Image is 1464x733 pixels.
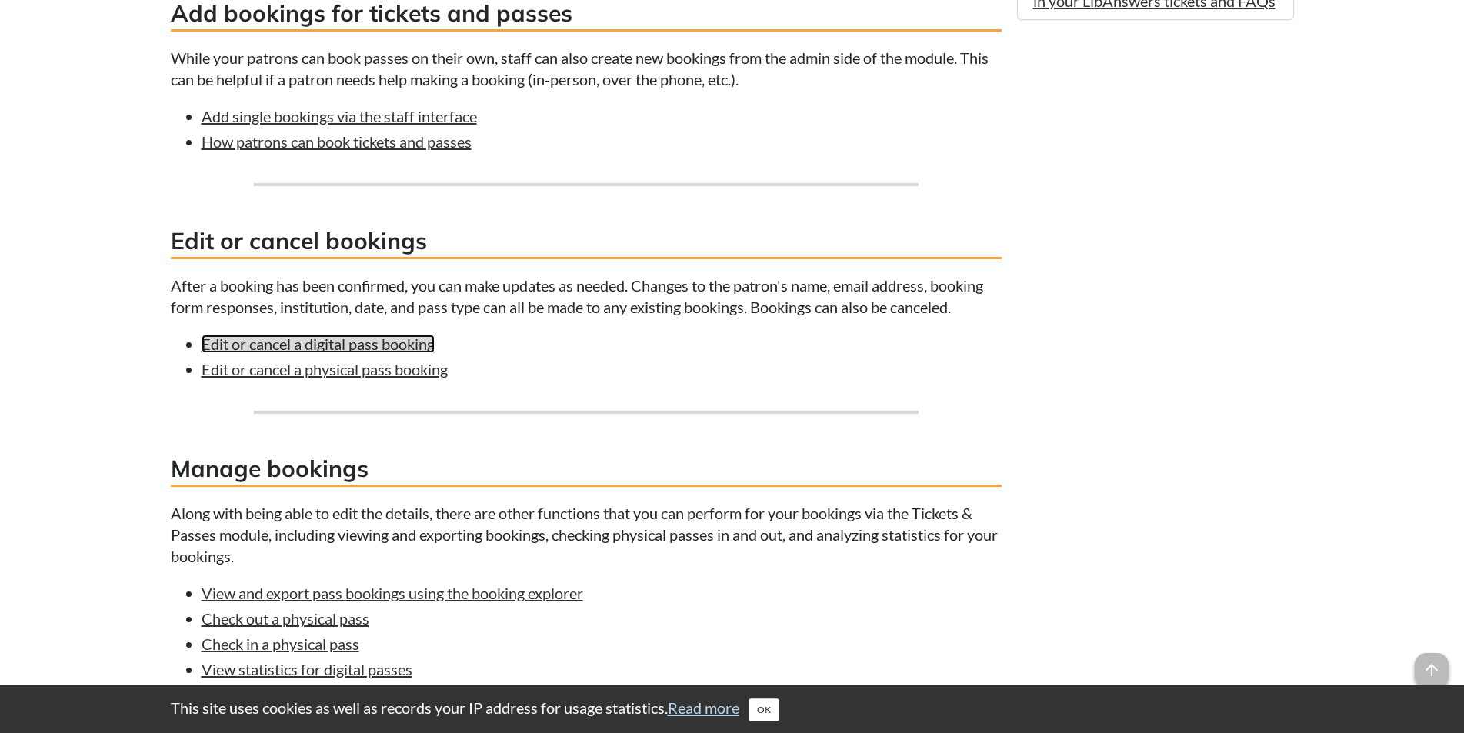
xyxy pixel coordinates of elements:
a: arrow_upward [1415,655,1449,673]
a: View statistics for digital passes [202,660,412,678]
button: Close [749,698,779,721]
span: arrow_upward [1415,653,1449,687]
p: While your patrons can book passes on their own, staff can also create new bookings from the admi... [171,47,1002,90]
p: After a booking has been confirmed, you can make updates as needed. Changes to the patron's name,... [171,275,1002,318]
a: Check out a physical pass [202,609,369,628]
a: Read more [668,698,739,717]
a: View and export pass bookings using the booking explorer [202,584,583,602]
a: Edit or cancel a physical pass booking [202,360,448,378]
h3: Edit or cancel bookings [171,225,1002,259]
a: Check in a physical pass [202,635,359,653]
p: Along with being able to edit the details, there are other functions that you can perform for you... [171,502,1002,567]
h3: Manage bookings [171,452,1002,487]
a: Edit or cancel a digital pass booking [202,335,435,353]
div: This site uses cookies as well as records your IP address for usage statistics. [155,697,1309,721]
a: How patrons can book tickets and passes [202,132,472,151]
a: Add single bookings via the staff interface [202,107,477,125]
